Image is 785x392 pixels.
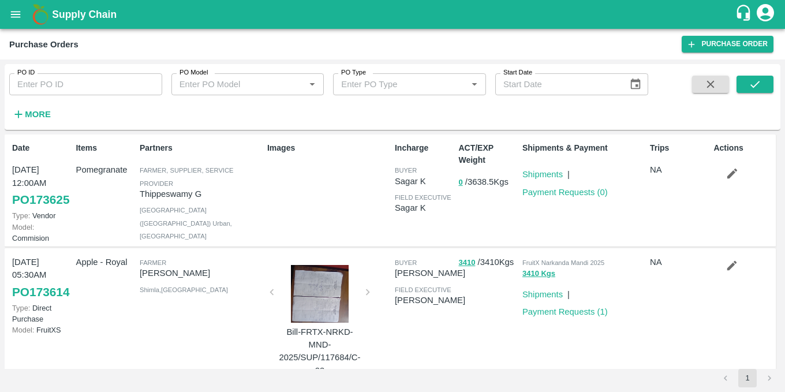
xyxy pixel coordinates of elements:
[650,256,709,268] p: NA
[738,369,757,387] button: page 1
[495,73,620,95] input: Start Date
[395,142,454,154] p: Incharge
[458,256,475,270] button: 3410
[180,68,208,77] label: PO Model
[395,194,451,201] span: field executive
[140,259,166,266] span: Farmer
[395,259,417,266] span: buyer
[522,188,608,197] a: Payment Requests (0)
[140,207,232,240] span: [GEOGRAPHIC_DATA] ([GEOGRAPHIC_DATA]) Urban , [GEOGRAPHIC_DATA]
[9,104,54,124] button: More
[52,9,117,20] b: Supply Chain
[458,176,462,189] button: 0
[12,211,30,220] span: Type:
[563,283,570,301] div: |
[522,259,604,266] span: FruitX Narkanda Mandi 2025
[29,3,52,26] img: logo
[522,267,555,281] button: 3410 Kgs
[276,326,363,377] p: Bill-FRTX-NRKD-MND-2025/SUP/117684/C-23
[140,267,263,279] p: [PERSON_NAME]
[395,175,454,188] p: Sagar K
[650,163,709,176] p: NA
[12,324,71,335] p: FruitXS
[140,188,263,200] p: Thippeswamy G
[175,77,302,92] input: Enter PO Model
[267,142,390,154] p: Images
[735,4,755,25] div: customer-support
[12,304,30,312] span: Type:
[305,77,320,92] button: Open
[522,290,563,299] a: Shipments
[12,282,69,303] a: PO173614
[395,167,417,174] span: buyer
[682,36,773,53] a: Purchase Order
[52,6,735,23] a: Supply Chain
[9,37,78,52] div: Purchase Orders
[12,210,71,221] p: Vendor
[341,68,366,77] label: PO Type
[755,2,776,27] div: account of current user
[12,326,34,334] span: Model:
[140,142,263,154] p: Partners
[458,142,517,166] p: ACT/EXP Weight
[140,167,233,186] span: Farmer, Supplier, Service Provider
[12,189,69,210] a: PO173625
[563,163,570,181] div: |
[715,369,780,387] nav: pagination navigation
[9,73,162,95] input: Enter PO ID
[395,267,465,279] p: [PERSON_NAME]
[395,294,465,307] p: [PERSON_NAME]
[12,163,71,189] p: [DATE] 12:00AM
[467,77,482,92] button: Open
[76,142,134,154] p: Items
[625,73,646,95] button: Choose date
[713,142,772,154] p: Actions
[140,286,228,293] span: Shimla , [GEOGRAPHIC_DATA]
[2,1,29,28] button: open drawer
[25,110,51,119] strong: More
[522,170,563,179] a: Shipments
[12,303,71,324] p: Direct Purchase
[17,68,35,77] label: PO ID
[12,223,34,232] span: Model:
[503,68,532,77] label: Start Date
[650,142,709,154] p: Trips
[337,77,463,92] input: Enter PO Type
[12,222,71,244] p: Commision
[458,176,517,189] p: / 3638.5 Kgs
[522,142,645,154] p: Shipments & Payment
[12,256,71,282] p: [DATE] 05:30AM
[395,286,451,293] span: field executive
[76,256,134,268] p: Apple - Royal
[76,163,134,176] p: Pomegranate
[12,142,71,154] p: Date
[522,307,608,316] a: Payment Requests (1)
[395,201,454,214] p: Sagar K
[458,256,517,269] p: / 3410 Kgs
